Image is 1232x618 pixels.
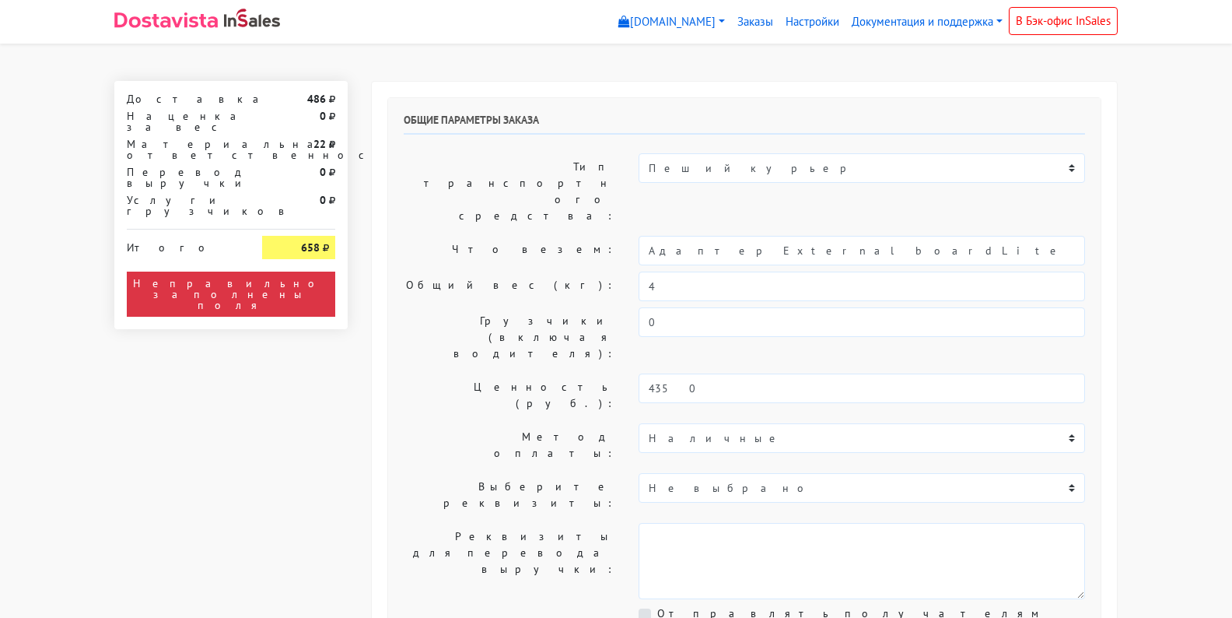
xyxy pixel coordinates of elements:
[392,473,627,517] label: Выберите реквизиты:
[731,7,779,37] a: Заказы
[1009,7,1118,35] a: В Бэк-офис InSales
[404,114,1085,135] h6: Общие параметры заказа
[392,272,627,301] label: Общий вес (кг):
[115,93,250,104] div: Доставка
[224,9,280,27] img: InSales
[392,374,627,417] label: Ценность (руб.):
[301,241,320,255] strong: 658
[392,153,627,230] label: Тип транспортного средства:
[115,195,250,216] div: Услуги грузчиков
[115,139,250,160] div: Материальная ответственность
[392,523,627,599] label: Реквизиты для перевода выручки:
[320,109,326,123] strong: 0
[320,165,326,179] strong: 0
[392,307,627,367] label: Грузчики (включая водителя):
[114,12,218,28] img: Dostavista - срочная курьерская служба доставки
[845,7,1009,37] a: Документация и поддержка
[127,272,335,317] div: Неправильно заполнены поля
[392,236,627,265] label: Что везем:
[320,193,326,207] strong: 0
[612,7,731,37] a: [DOMAIN_NAME]
[313,137,326,151] strong: 22
[779,7,845,37] a: Настройки
[392,423,627,467] label: Метод оплаты:
[115,111,250,132] div: Наценка за вес
[127,236,239,253] div: Итого
[307,92,326,106] strong: 486
[115,167,250,188] div: Перевод выручки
